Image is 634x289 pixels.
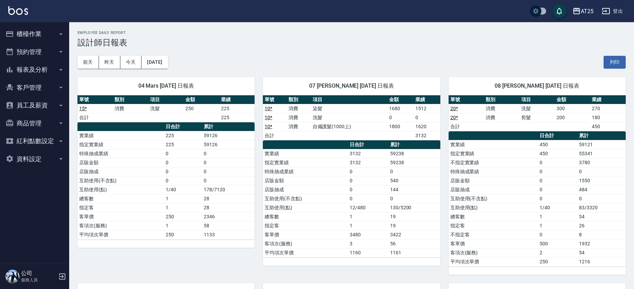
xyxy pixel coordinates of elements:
td: 洗髮 [520,104,555,113]
th: 累計 [577,131,626,140]
td: 指定實業績 [449,149,538,158]
td: 0 [348,176,388,185]
p: 服務人員 [21,277,56,283]
td: 59238 [388,158,440,167]
td: 店販抽成 [77,167,164,176]
td: 合計 [77,113,113,122]
td: 1216 [577,257,626,266]
td: 0 [164,158,202,167]
td: 染髮 [311,104,388,113]
table: a dense table [77,95,255,122]
td: 200 [555,113,590,122]
button: save [552,4,566,18]
td: 0 [538,158,577,167]
span: 04 Mars [DATE] 日報表 [86,82,246,89]
td: 3422 [388,230,440,239]
td: 總客數 [263,212,348,221]
td: 59126 [202,140,255,149]
h3: 設計師日報表 [77,38,626,47]
td: 28 [202,194,255,203]
td: 1620 [414,122,440,131]
button: 登出 [599,5,626,18]
td: 3480 [348,230,388,239]
td: 225 [219,113,255,122]
td: 3132 [414,131,440,140]
th: 金額 [555,95,590,104]
td: 實業績 [77,131,164,140]
td: 450 [590,122,626,131]
td: 1 [348,212,388,221]
td: 250 [538,257,577,266]
th: 單號 [263,95,287,104]
td: 客單價 [77,212,164,221]
button: 預約管理 [3,43,66,61]
th: 業績 [590,95,626,104]
td: 59121 [577,140,626,149]
button: 今天 [120,56,142,69]
td: 店販金額 [263,176,348,185]
button: 客戶管理 [3,79,66,97]
td: 0 [348,194,388,203]
div: AT25 [581,7,594,16]
td: 客項次(服務) [77,221,164,230]
td: 客單價 [449,239,538,248]
table: a dense table [263,95,440,140]
td: 1680 [387,104,414,113]
th: 日合計 [164,122,202,131]
td: 特殊抽成業績 [263,167,348,176]
table: a dense table [263,140,440,257]
td: 0 [348,185,388,194]
td: 1160 [348,248,388,257]
td: 0 [387,113,414,122]
td: 0 [577,194,626,203]
td: 0 [164,176,202,185]
td: 19 [388,212,440,221]
th: 業績 [414,95,440,104]
th: 單號 [449,95,484,104]
td: 合計 [449,122,484,131]
td: 實業績 [449,140,538,149]
td: 1 [348,221,388,230]
th: 單號 [77,95,113,104]
button: 前天 [77,56,99,69]
button: 員工及薪資 [3,96,66,114]
td: 自備護髮(1000上) [311,122,388,131]
td: 1133 [202,230,255,239]
button: 商品管理 [3,114,66,132]
th: 類別 [287,95,311,104]
td: 店販金額 [77,158,164,167]
td: 1 [538,212,577,221]
td: 55341 [577,149,626,158]
td: 平均項次單價 [263,248,348,257]
td: 洗髮 [311,113,388,122]
th: 項目 [311,95,388,104]
button: AT25 [570,4,596,18]
td: 250 [164,230,202,239]
td: 0 [202,176,255,185]
span: 08 [PERSON_NAME] [DATE] 日報表 [457,82,617,89]
td: 225 [164,131,202,140]
td: 消費 [287,122,311,131]
td: 34 [577,212,626,221]
td: 1 [538,221,577,230]
td: 8 [577,230,626,239]
td: 特殊抽成業績 [77,149,164,158]
td: 250 [164,212,202,221]
td: 180 [590,113,626,122]
td: 1161 [388,248,440,257]
td: 178/7120 [202,185,255,194]
td: 1512 [414,104,440,113]
td: 1/40 [538,203,577,212]
td: 1932 [577,239,626,248]
td: 450 [538,149,577,158]
td: 指定客 [77,203,164,212]
img: Person [6,270,19,283]
td: 270 [590,104,626,113]
td: 28 [202,203,255,212]
td: 互助使用(點) [77,185,164,194]
td: 1 [164,221,202,230]
td: 130/5200 [388,203,440,212]
td: 0 [538,185,577,194]
td: 500 [538,239,577,248]
td: 合計 [263,131,287,140]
